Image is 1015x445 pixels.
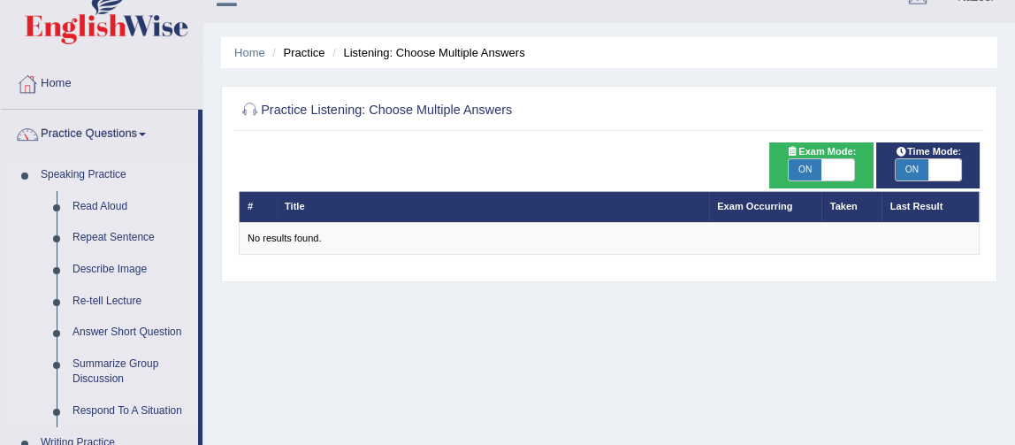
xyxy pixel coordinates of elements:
[65,395,198,427] a: Respond To A Situation
[881,191,980,222] th: Last Result
[248,232,971,246] div: No results found.
[65,317,198,349] a: Answer Short Question
[821,191,881,222] th: Taken
[769,142,873,188] div: Show exams occurring in exams
[65,254,198,286] a: Describe Image
[33,159,198,191] a: Speaking Practice
[889,144,966,160] span: Time Mode:
[234,46,265,59] a: Home
[65,191,198,223] a: Read Aloud
[65,286,198,318] a: Re-tell Lecture
[268,44,324,61] li: Practice
[1,110,198,154] a: Practice Questions
[896,159,928,180] span: ON
[239,99,698,122] h2: Practice Listening: Choose Multiple Answers
[65,222,198,254] a: Repeat Sentence
[781,144,862,160] span: Exam Mode:
[277,191,709,222] th: Title
[65,349,198,395] a: Summarize Group Discussion
[1,59,202,104] a: Home
[239,191,277,222] th: #
[328,44,524,61] li: Listening: Choose Multiple Answers
[789,159,821,180] span: ON
[717,201,792,211] a: Exam Occurring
